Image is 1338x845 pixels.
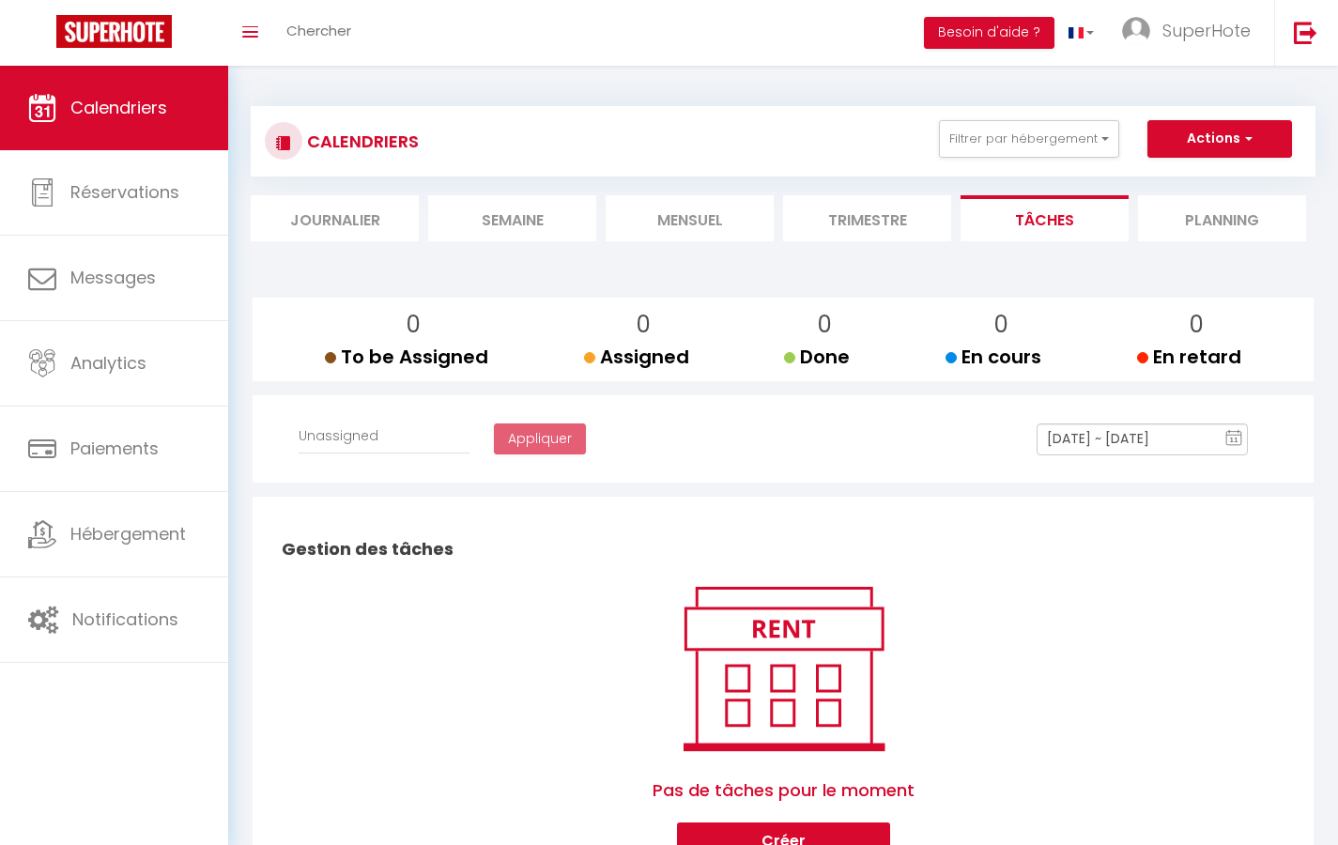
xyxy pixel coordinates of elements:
[653,759,915,822] span: Pas de tâches pour le moment
[946,344,1041,370] span: En cours
[939,120,1119,158] button: Filtrer par hébergement
[70,351,146,375] span: Analytics
[428,195,596,241] li: Semaine
[1137,344,1241,370] span: En retard
[599,307,689,343] p: 0
[1162,19,1251,42] span: SuperHote
[584,344,689,370] span: Assigned
[783,195,951,241] li: Trimestre
[961,307,1041,343] p: 0
[56,15,172,48] img: Super Booking
[924,17,1054,49] button: Besoin d'aide ?
[302,120,419,162] h3: CALENDRIERS
[799,307,850,343] p: 0
[15,8,71,64] button: Ouvrir le widget de chat LiveChat
[70,180,179,204] span: Réservations
[1037,423,1248,455] input: Select Date Range
[606,195,774,241] li: Mensuel
[784,344,850,370] span: Done
[286,21,351,40] span: Chercher
[251,195,419,241] li: Journalier
[277,520,1289,578] h2: Gestion des tâches
[325,344,488,370] span: To be Assigned
[70,96,167,119] span: Calendriers
[340,307,488,343] p: 0
[1138,195,1306,241] li: Planning
[664,578,903,759] img: rent.png
[72,607,178,631] span: Notifications
[70,437,159,460] span: Paiements
[1230,436,1239,444] text: 11
[70,266,156,289] span: Messages
[961,195,1129,241] li: Tâches
[1152,307,1241,343] p: 0
[70,522,186,545] span: Hébergement
[1122,17,1150,45] img: ...
[1294,21,1317,44] img: logout
[1147,120,1292,158] button: Actions
[494,423,586,455] button: Appliquer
